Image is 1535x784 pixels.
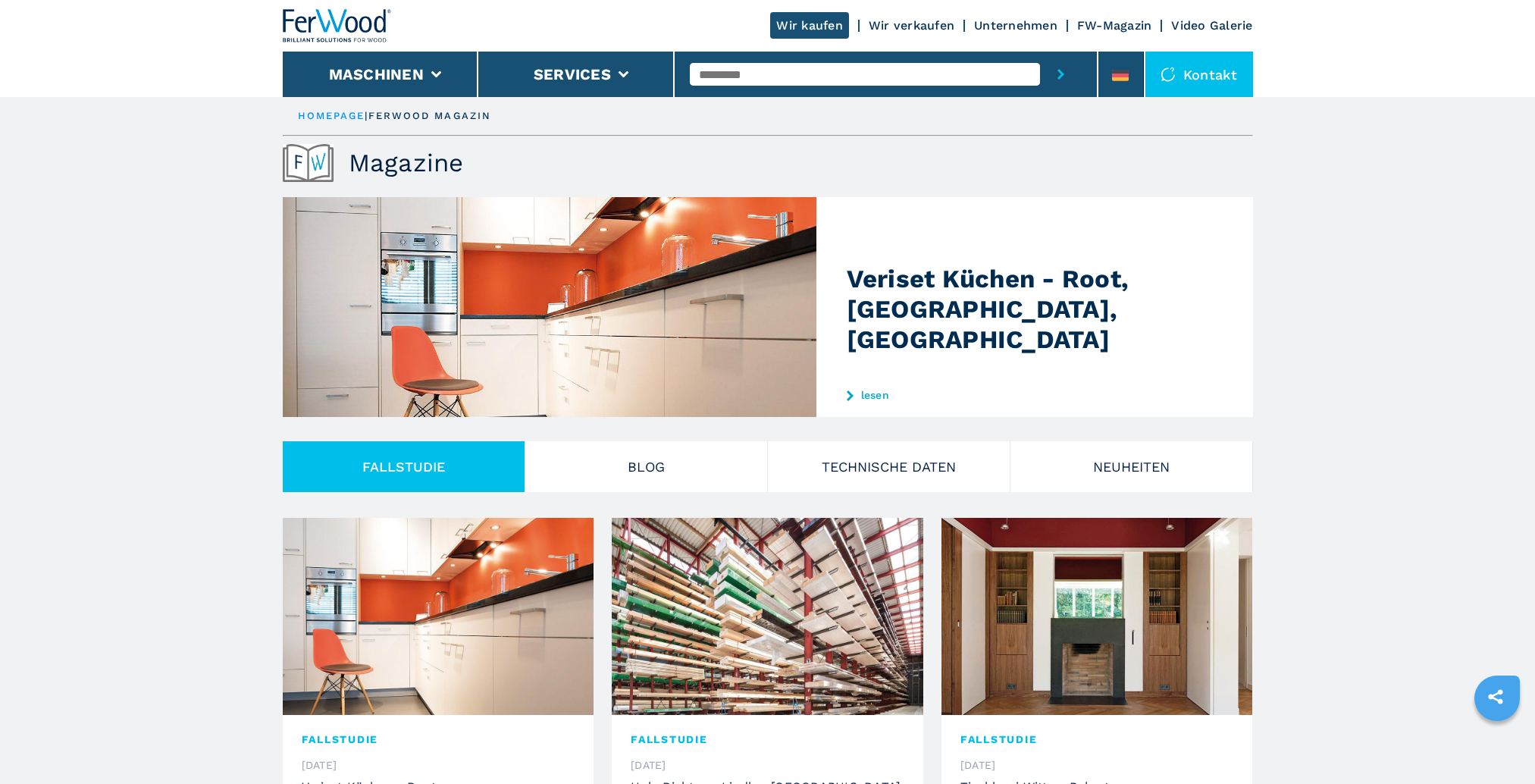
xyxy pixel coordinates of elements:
button: submit-button [1040,52,1082,97]
iframe: Chat [1471,716,1524,773]
a: sharethis [1477,678,1515,716]
button: FALLSTUDIE [283,441,525,492]
a: lesen [847,389,1144,401]
a: FW-Magazin [1077,18,1152,33]
a: Unternehmen [974,18,1057,33]
img: Kontakt [1161,67,1176,82]
img: Magazin [283,144,334,182]
span: | [365,110,368,121]
span: [DATE] [302,760,575,770]
div: Kontakt [1145,52,1253,97]
img: Tischlerei Witte - Bohmte, Deutschland [941,518,1253,715]
a: HOMEPAGE [298,110,365,121]
button: Blog [525,441,768,492]
span: FALLSTUDIE [302,734,575,745]
img: Holz Richter - Lindlar, Deutschland [612,518,923,715]
img: Ferwood [283,9,392,42]
a: Wir kaufen [770,12,849,39]
img: Veriset Küchen - Root, Luzern, Schweiz [283,197,879,417]
h1: Magazine [349,148,464,178]
button: Maschinen [329,65,424,83]
a: Video Galerie [1171,18,1252,33]
button: Services [534,65,611,83]
button: TECHNISCHE DATEN [768,441,1010,492]
button: NEUHEITEN [1010,441,1253,492]
span: [DATE] [631,760,904,770]
span: [DATE] [960,760,1234,770]
p: ferwood magazin [368,109,492,123]
img: Veriset Küchen - Root, Luzern, Schweiz [283,518,594,715]
a: Wir verkaufen [869,18,954,33]
span: FALLSTUDIE [631,734,904,745]
span: FALLSTUDIE [960,734,1234,745]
